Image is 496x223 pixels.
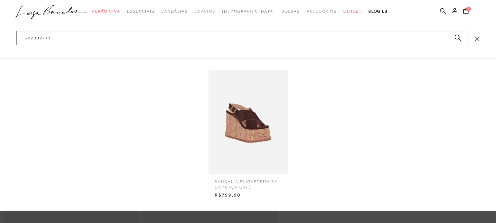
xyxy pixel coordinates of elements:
[17,31,468,45] input: Buscar.
[282,9,300,14] span: Bolsas
[194,9,215,14] span: Sapatos
[127,5,155,18] a: categoryNavScreenReaderText
[368,9,388,14] span: BLOG LB
[92,5,120,18] a: categoryNavScreenReaderText
[161,5,188,18] a: categoryNavScreenReaderText
[127,9,155,14] span: Essenciais
[307,5,337,18] a: categoryNavScreenReaderText
[207,70,289,200] a: SANDÁLIA PLATAFORMA EM CAMURÇA CAFÉ SANDÁLIA PLATAFORMA EM CAMURÇA CAFÉ R$799,90
[307,9,337,14] span: Acessórios
[368,5,388,18] a: BLOG LB
[222,5,275,18] a: noSubCategoriesText
[210,174,286,190] span: SANDÁLIA PLATAFORMA EM CAMURÇA CAFÉ
[282,5,300,18] a: categoryNavScreenReaderText
[343,9,362,14] span: Outlet
[466,7,471,11] span: 6
[343,5,362,18] a: categoryNavScreenReaderText
[461,7,471,16] button: 6
[209,70,288,174] img: SANDÁLIA PLATAFORMA EM CAMURÇA CAFÉ
[161,9,188,14] span: Sandálias
[210,190,286,200] span: R$799,90
[92,9,120,14] span: Verão Viva
[194,5,215,18] a: categoryNavScreenReaderText
[222,9,275,14] span: [DEMOGRAPHIC_DATA]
